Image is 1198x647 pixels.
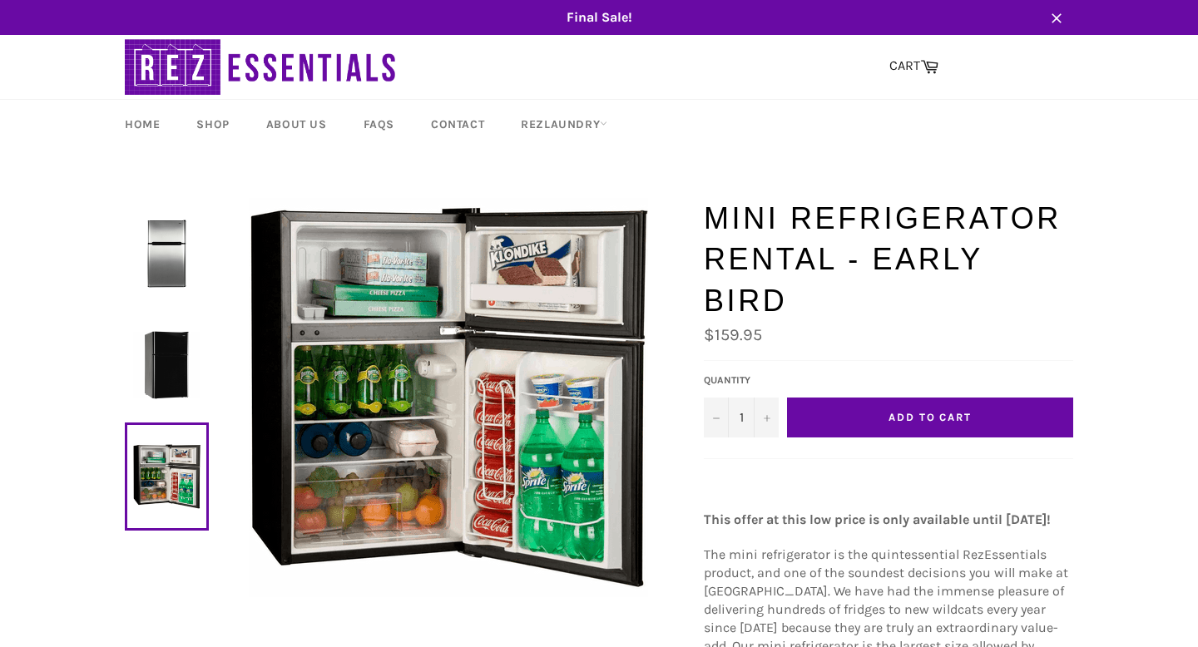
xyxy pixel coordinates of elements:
[250,100,344,149] a: About Us
[125,35,399,99] img: RezEssentials
[704,511,1051,527] strong: This offer at this low price is only available until [DATE]!
[133,331,200,398] img: Mini Refrigerator Rental - Early Bird
[889,411,972,423] span: Add to Cart
[108,100,176,149] a: Home
[881,49,947,84] a: CART
[180,100,245,149] a: Shop
[704,398,729,437] button: Decrease quantity
[704,198,1073,322] h1: Mini Refrigerator Rental - Early Bird
[754,398,779,437] button: Increase quantity
[704,373,779,388] label: Quantity
[347,100,411,149] a: FAQs
[108,8,1090,27] span: Final Sale!
[133,220,200,287] img: Mini Refrigerator Rental - Early Bird
[414,100,501,149] a: Contact
[504,100,624,149] a: RezLaundry
[787,398,1073,437] button: Add to Cart
[249,198,648,597] img: Mini Refrigerator Rental - Early Bird
[704,325,762,344] span: $159.95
